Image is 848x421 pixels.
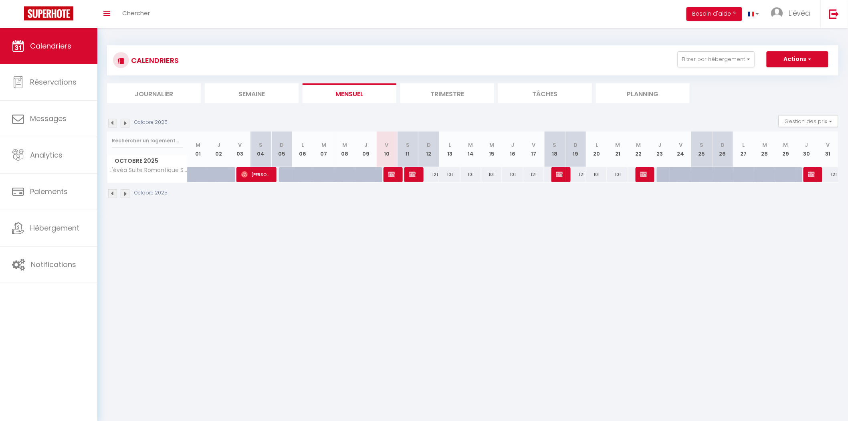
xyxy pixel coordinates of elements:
th: 31 [817,132,838,167]
input: Rechercher un logement... [112,134,183,148]
abbr: J [658,141,661,149]
span: Analytics [30,150,63,160]
th: 15 [481,132,502,167]
th: 12 [418,132,439,167]
abbr: M [196,141,200,149]
abbr: J [805,141,808,149]
th: 26 [712,132,733,167]
th: 17 [523,132,544,167]
span: Chercher [122,9,150,17]
th: 18 [544,132,565,167]
abbr: V [679,141,682,149]
img: logout [829,9,839,19]
span: [PERSON_NAME] [808,167,815,182]
abbr: L [448,141,451,149]
p: Octobre 2025 [134,189,168,197]
span: Hébergement [30,223,79,233]
abbr: M [636,141,641,149]
abbr: M [321,141,326,149]
button: Filtrer par hébergement [678,51,755,67]
img: ... [771,7,783,19]
h3: CALENDRIERS [129,51,179,69]
div: 101 [607,167,628,182]
th: 24 [670,132,691,167]
th: 04 [250,132,271,167]
th: 16 [502,132,523,167]
th: 10 [376,132,397,167]
p: Octobre 2025 [134,119,168,126]
abbr: M [762,141,767,149]
span: [PERSON_NAME] [388,167,395,182]
li: Tâches [498,83,592,103]
span: Calendriers [30,41,71,51]
th: 09 [355,132,376,167]
abbr: J [217,141,220,149]
th: 13 [439,132,460,167]
abbr: D [574,141,578,149]
span: L'évéa [788,8,811,18]
div: 101 [586,167,607,182]
li: Journalier [107,83,201,103]
th: 01 [188,132,208,167]
abbr: J [364,141,367,149]
li: Planning [596,83,690,103]
span: [PERSON_NAME] [556,167,563,182]
th: 21 [607,132,628,167]
span: Messages [30,113,67,123]
div: 121 [565,167,586,182]
th: 02 [208,132,229,167]
th: 06 [292,132,313,167]
abbr: M [489,141,494,149]
abbr: M [783,141,788,149]
th: 19 [565,132,586,167]
abbr: M [342,141,347,149]
span: [PERSON_NAME] [409,167,416,182]
abbr: S [553,141,557,149]
abbr: S [406,141,410,149]
span: [PERSON_NAME] [241,167,269,182]
abbr: M [468,141,473,149]
span: Notifications [31,259,76,269]
th: 29 [775,132,796,167]
img: Super Booking [24,6,73,20]
button: Besoin d'aide ? [686,7,742,21]
th: 25 [691,132,712,167]
th: 05 [271,132,292,167]
div: 121 [523,167,544,182]
abbr: S [700,141,704,149]
abbr: V [532,141,535,149]
span: Réservations [30,77,77,87]
th: 27 [733,132,754,167]
span: L'évéa Suite Romantique Spa & Sauna [109,167,189,173]
abbr: J [511,141,515,149]
abbr: L [743,141,745,149]
div: 101 [502,167,523,182]
abbr: M [616,141,620,149]
th: 30 [796,132,817,167]
th: 03 [229,132,250,167]
li: Semaine [205,83,299,103]
abbr: L [596,141,598,149]
abbr: S [259,141,262,149]
abbr: V [385,141,389,149]
th: 14 [460,132,481,167]
th: 20 [586,132,607,167]
abbr: L [302,141,304,149]
abbr: V [826,141,830,149]
span: Paiements [30,186,68,196]
div: 121 [817,167,838,182]
button: Gestion des prix [779,115,838,127]
abbr: D [427,141,431,149]
th: 11 [397,132,418,167]
abbr: V [238,141,242,149]
span: [DEMOGRAPHIC_DATA] Soucaret [640,167,647,182]
th: 23 [649,132,670,167]
div: 101 [439,167,460,182]
li: Mensuel [303,83,396,103]
abbr: D [721,141,725,149]
th: 22 [628,132,649,167]
div: 101 [481,167,502,182]
th: 28 [754,132,775,167]
th: 08 [334,132,355,167]
th: 07 [313,132,334,167]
